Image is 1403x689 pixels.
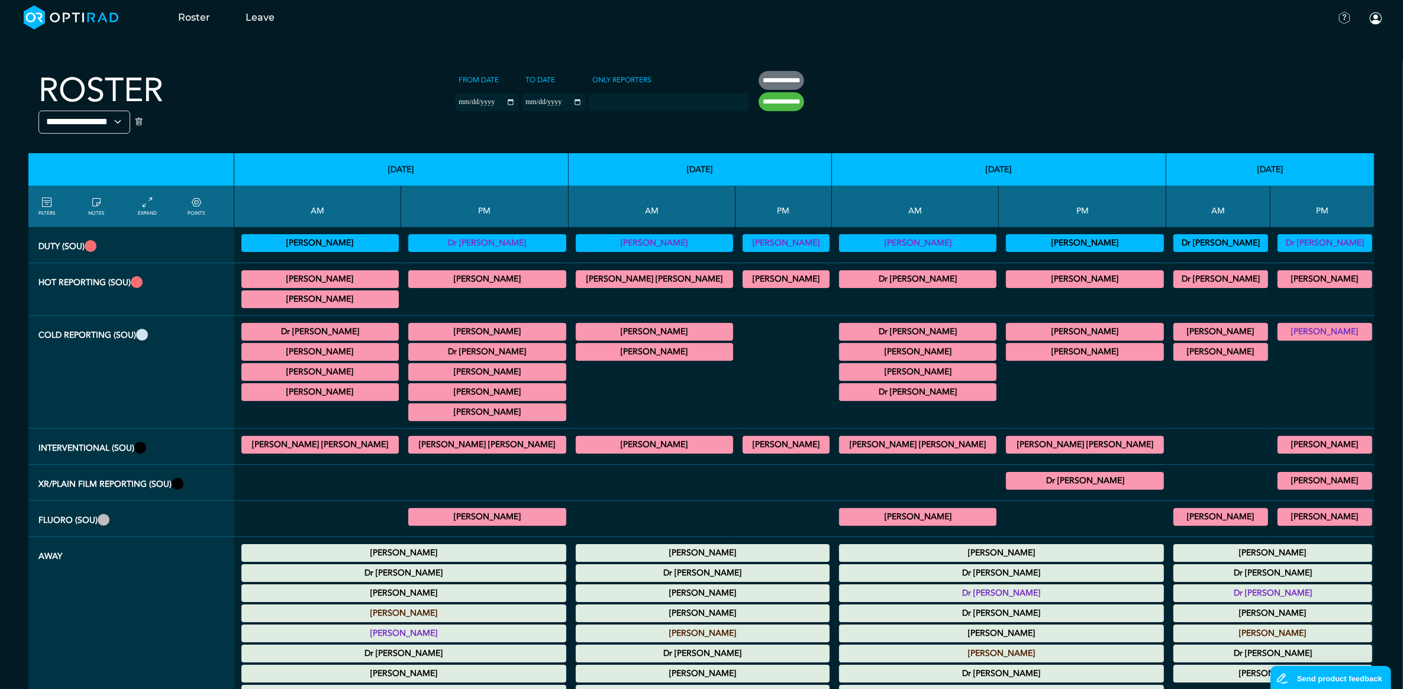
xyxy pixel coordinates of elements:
[1175,272,1266,286] summary: Dr [PERSON_NAME]
[410,510,564,524] summary: [PERSON_NAME]
[590,95,649,106] input: null
[839,584,1164,602] div: Annual Leave 00:00 - 23:59
[578,438,731,452] summary: [PERSON_NAME]
[839,508,996,526] div: General FLU 09:00 - 12:30
[410,345,564,359] summary: Dr [PERSON_NAME]
[1175,586,1370,600] summary: Dr [PERSON_NAME]
[578,236,731,250] summary: [PERSON_NAME]
[28,465,234,501] th: XR/Plain Film Reporting (SOU)
[841,325,995,339] summary: Dr [PERSON_NAME]
[578,606,828,620] summary: [PERSON_NAME]
[408,363,566,381] div: General CT 14:30 - 16:00
[1278,472,1372,490] div: General XR 14:00 - 17:00
[243,438,397,452] summary: [PERSON_NAME] [PERSON_NAME]
[408,508,566,526] div: FLU General Adult 12:00 - 13:00
[1166,186,1270,227] th: AM
[408,270,566,288] div: CT Trauma & Urgent/MRI Trauma & Urgent 13:00 - 17:00
[841,438,995,452] summary: [PERSON_NAME] [PERSON_NAME]
[576,343,733,361] div: General MRI/General CT 11:00 - 13:00
[841,626,1162,641] summary: [PERSON_NAME]
[1175,566,1370,580] summary: Dr [PERSON_NAME]
[1006,234,1163,252] div: Vetting (30 PF Points) 13:00 - 17:00
[1006,472,1163,490] div: General XR 12:00 - 14:00
[1175,325,1266,339] summary: [PERSON_NAME]
[1166,153,1375,186] th: [DATE]
[1006,270,1163,288] div: MRI Trauma & Urgent/CT Trauma & Urgent 13:00 - 17:00
[839,564,1164,582] div: Annual Leave 00:00 - 23:59
[410,325,564,339] summary: [PERSON_NAME]
[839,363,996,381] div: General CT 09:30 - 12:30
[1279,438,1370,452] summary: [PERSON_NAME]
[569,186,736,227] th: AM
[1173,645,1372,662] div: Other Leave 00:00 - 23:59
[576,665,830,682] div: Annual Leave 00:00 - 23:59
[241,363,399,381] div: General MRI 09:30 - 11:00
[243,626,565,641] summary: [PERSON_NAME]
[736,186,832,227] th: PM
[839,323,996,341] div: General MRI 07:00 - 09:00
[1175,510,1266,524] summary: [PERSON_NAME]
[408,403,566,421] div: General CT 16:00 - 17:00
[999,186,1166,227] th: PM
[841,365,995,379] summary: [PERSON_NAME]
[1008,325,1162,339] summary: [PERSON_NAME]
[241,436,399,454] div: IR General Diagnostic/IR General Interventional 09:00 - 13:00
[578,546,828,560] summary: [PERSON_NAME]
[1173,584,1372,602] div: Annual Leave 00:00 - 23:59
[1175,626,1370,641] summary: [PERSON_NAME]
[841,345,995,359] summary: [PERSON_NAME]
[1278,508,1372,526] div: General FLU 14:00 - 16:00
[28,501,234,537] th: Fluoro (SOU)
[1279,236,1370,250] summary: Dr [PERSON_NAME]
[1008,345,1162,359] summary: [PERSON_NAME]
[410,385,564,399] summary: [PERSON_NAME]
[841,566,1162,580] summary: Dr [PERSON_NAME]
[1008,474,1162,488] summary: Dr [PERSON_NAME]
[839,436,996,454] div: IR General Diagnostic/IR General Interventional 09:00 - 13:00
[38,71,163,111] h2: Roster
[241,323,399,341] div: General MRI 09:00 - 12:30
[1008,272,1162,286] summary: [PERSON_NAME]
[576,584,830,602] div: Annual Leave 00:00 - 23:59
[841,546,1162,560] summary: [PERSON_NAME]
[576,604,830,622] div: Annual Leave 00:00 - 23:59
[1173,508,1268,526] div: General FLU 11:00 - 12:00
[401,186,568,227] th: PM
[841,272,995,286] summary: Dr [PERSON_NAME]
[576,234,733,252] div: Vetting 09:00 - 13:00
[1175,236,1266,250] summary: Dr [PERSON_NAME]
[241,383,399,401] div: General CT 11:00 - 13:00
[1173,665,1372,682] div: Annual Leave 00:00 - 23:59
[578,667,828,681] summary: [PERSON_NAME]
[578,325,731,339] summary: [PERSON_NAME]
[839,645,1164,662] div: Annual Leave 00:00 - 23:59
[839,665,1164,682] div: Other Leave 00:00 - 23:59
[410,236,564,250] summary: Dr [PERSON_NAME]
[578,626,828,641] summary: [PERSON_NAME]
[576,544,830,562] div: Annual Leave 00:00 - 23:59
[578,566,828,580] summary: Dr [PERSON_NAME]
[576,323,733,341] div: General CT/General MRI 09:00 - 11:00
[841,667,1162,681] summary: Dr [PERSON_NAME]
[408,234,566,252] div: Vetting 13:00 - 17:00
[578,646,828,661] summary: Dr [PERSON_NAME]
[243,292,397,306] summary: [PERSON_NAME]
[1278,234,1372,252] div: Vetting (30 PF Points) 13:00 - 17:00
[589,71,655,89] label: Only Reporters
[832,186,999,227] th: AM
[744,438,828,452] summary: [PERSON_NAME]
[744,236,828,250] summary: [PERSON_NAME]
[1279,325,1370,339] summary: [PERSON_NAME]
[1006,343,1163,361] div: General CT/General MRI 13:00 - 17:00
[841,606,1162,620] summary: Dr [PERSON_NAME]
[408,436,566,454] div: IR General Diagnostic/IR General Interventional 13:00 - 17:00
[841,646,1162,661] summary: [PERSON_NAME]
[839,343,996,361] div: General MRI 09:00 - 11:00
[410,405,564,419] summary: [PERSON_NAME]
[1278,270,1372,288] div: MRI Trauma & Urgent/CT Trauma & Urgent 13:00 - 17:00
[243,566,565,580] summary: Dr [PERSON_NAME]
[578,586,828,600] summary: [PERSON_NAME]
[839,270,996,288] div: MRI Trauma & Urgent/CT Trauma & Urgent 09:00 - 13:00
[839,383,996,401] div: General MRI 09:30 - 12:00
[841,236,995,250] summary: [PERSON_NAME]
